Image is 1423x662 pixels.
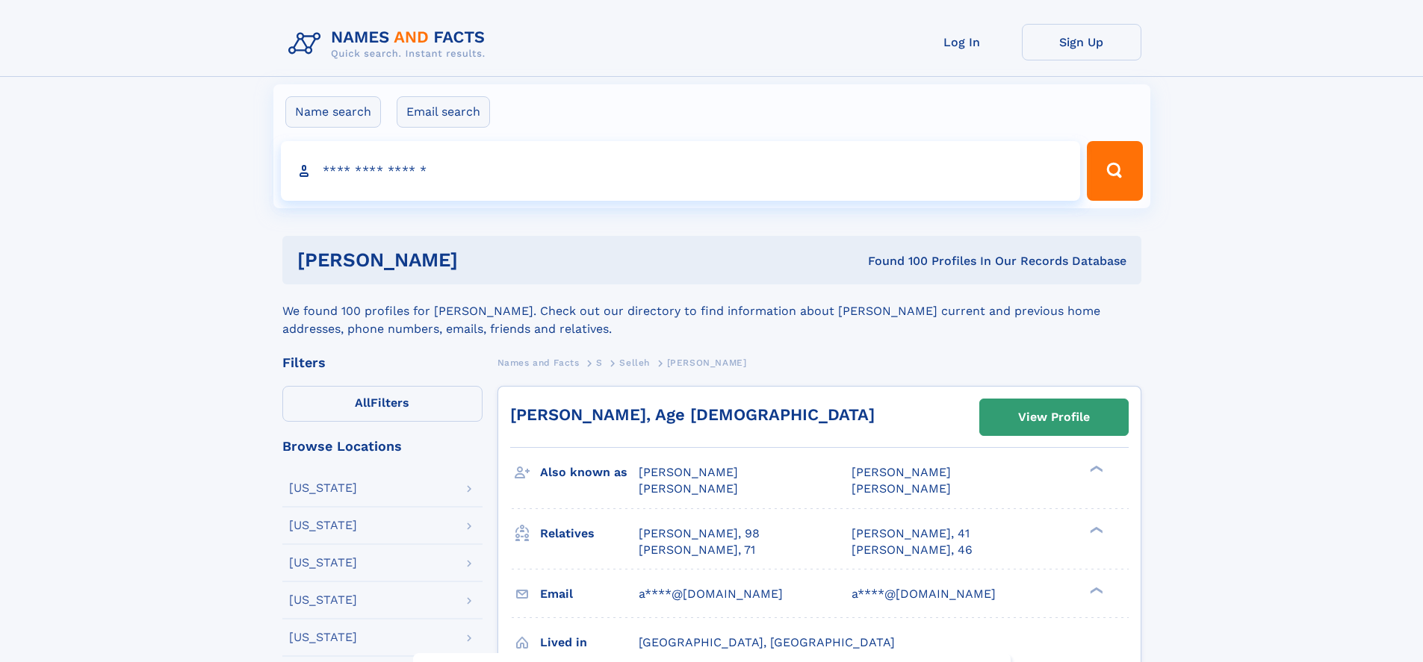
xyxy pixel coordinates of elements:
[596,357,603,368] span: S
[639,542,755,558] a: [PERSON_NAME], 71
[1022,24,1141,60] a: Sign Up
[540,460,639,485] h3: Also known as
[852,481,951,496] span: [PERSON_NAME]
[397,96,490,128] label: Email search
[355,396,371,410] span: All
[1086,585,1104,595] div: ❯
[289,631,357,643] div: [US_STATE]
[289,557,357,569] div: [US_STATE]
[639,635,895,649] span: [GEOGRAPHIC_DATA], [GEOGRAPHIC_DATA]
[852,465,951,479] span: [PERSON_NAME]
[540,581,639,607] h3: Email
[1086,525,1104,534] div: ❯
[282,284,1141,338] div: We found 100 profiles for [PERSON_NAME]. Check out our directory to find information about [PERSO...
[639,525,760,542] a: [PERSON_NAME], 98
[540,630,639,655] h3: Lived in
[510,405,875,424] a: [PERSON_NAME], Age [DEMOGRAPHIC_DATA]
[852,525,970,542] a: [PERSON_NAME], 41
[596,353,603,372] a: S
[282,356,483,369] div: Filters
[282,386,483,422] label: Filters
[663,253,1126,269] div: Found 100 Profiles In Our Records Database
[540,521,639,546] h3: Relatives
[619,353,650,372] a: Selleh
[639,465,738,479] span: [PERSON_NAME]
[497,353,580,372] a: Names and Facts
[852,542,973,558] a: [PERSON_NAME], 46
[1086,464,1104,474] div: ❯
[289,519,357,531] div: [US_STATE]
[902,24,1022,60] a: Log In
[1018,400,1090,434] div: View Profile
[289,482,357,494] div: [US_STATE]
[282,440,483,453] div: Browse Locations
[980,399,1128,435] a: View Profile
[285,96,381,128] label: Name search
[1087,141,1142,201] button: Search Button
[297,251,663,269] h1: [PERSON_NAME]
[289,594,357,606] div: [US_STATE]
[281,141,1081,201] input: search input
[667,357,747,368] span: [PERSON_NAME]
[619,357,650,368] span: Selleh
[282,24,497,64] img: Logo Names and Facts
[639,481,738,496] span: [PERSON_NAME]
